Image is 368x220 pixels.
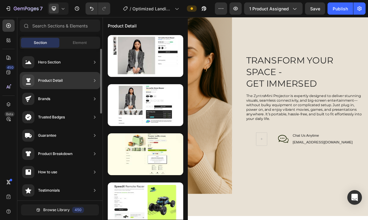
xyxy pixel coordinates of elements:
iframe: Design area [103,17,368,220]
button: 1 product assigned [244,2,303,15]
div: Beta [5,112,15,117]
span: Optimized Landing Page Template [132,5,172,12]
div: Guarantee [38,132,56,139]
div: 450 [72,207,84,213]
div: Product Detail [38,78,63,84]
div: Hero Section [38,59,61,65]
p: 7 [40,5,43,12]
div: Trusted Badges [38,114,65,120]
div: Testimonials [38,187,60,193]
div: Product Breakdown [38,151,72,157]
div: Open Intercom Messenger [347,190,362,205]
button: Browse Library450 [21,204,99,215]
button: 7 [2,2,45,15]
p: The Zyntra [198,105,359,143]
span: Section [34,40,47,45]
button: Publish [328,2,353,15]
button: Save [305,2,325,15]
span: 1 product assigned [249,5,289,12]
div: Undo/Redo [86,2,110,15]
div: How to use [38,169,57,175]
p: [EMAIL_ADDRESS][DOMAIN_NAME] [261,169,344,175]
p: Chat Us Anytime [261,160,344,167]
span: / [130,5,131,12]
div: Publish [333,5,348,12]
span: Browse Library [43,207,70,213]
div: Brands [38,96,50,102]
span: Element [73,40,87,45]
input: Search Sections & Elements [20,20,100,32]
span: Mini Projector is expertly designed to deliver stunning visuals, seamless connectivity, and big-s... [198,105,357,143]
div: 450 [6,65,15,70]
h2: TRANSFORM YOUR SPACE - GET IMMERSED [197,51,359,100]
span: Save [310,6,320,11]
